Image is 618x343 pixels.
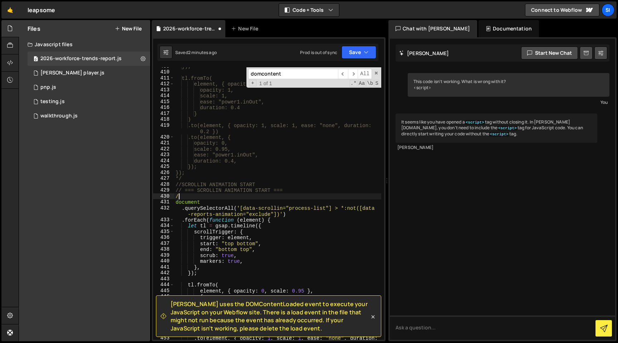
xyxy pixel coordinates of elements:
a: 🤙 [1,1,19,19]
div: 436 [153,235,174,241]
h2: [PERSON_NAME] [399,50,449,57]
div: You [409,98,608,106]
span: Search In Selection [374,80,379,87]
span: RegExp Search [350,80,357,87]
div: 15013/47339.js [28,52,150,66]
span: ​ [348,69,358,79]
div: 439 [153,252,174,259]
code: <script> [489,132,509,137]
div: 412 [153,81,174,87]
div: testing.js [40,98,65,105]
div: Prod is out of sync [300,49,337,55]
div: 415 [153,99,174,105]
div: leapsome [28,6,55,14]
code: <script> [465,120,485,125]
div: New File [231,25,261,32]
div: 414 [153,93,174,99]
div: 449 [153,311,174,318]
div: 433 [153,217,174,223]
div: 451 [153,323,174,329]
span: [PERSON_NAME] uses the DOMContentLoaded event to execute your JavaScript on your Webflow site. Th... [171,300,369,332]
div: 419 [153,122,174,134]
div: 446 [153,294,174,300]
code: <script> [497,126,518,131]
div: Javascript files [19,37,150,52]
div: 15013/45074.js [28,80,150,95]
span: 1 of 1 [256,81,275,87]
div: Chat with [PERSON_NAME] [388,20,477,37]
a: Connect to Webflow [525,4,599,16]
div: 2026-workforce-trends-report.js [163,25,217,32]
a: SI [602,4,614,16]
div: 416 [153,105,174,111]
div: 434 [153,223,174,229]
button: Start new chat [521,47,578,59]
span: Whole Word Search [366,80,374,87]
div: 443 [153,276,174,282]
div: 441 [153,264,174,270]
div: 413 [153,87,174,93]
div: 435 [153,229,174,235]
div: 410 [153,69,174,75]
div: 417 [153,111,174,117]
h2: Files [28,25,40,33]
div: 438 [153,246,174,252]
div: 418 [153,116,174,122]
div: 426 [153,170,174,176]
div: 425 [153,164,174,170]
div: Saved [175,49,217,55]
div: 431 [153,199,174,205]
div: [PERSON_NAME] player.js [40,70,104,76]
div: 452 [153,329,174,335]
div: [PERSON_NAME] [397,145,595,151]
div: 444 [153,282,174,288]
span: Alt-Enter [358,69,372,79]
span: CaseSensitive Search [358,80,366,87]
button: New File [115,26,142,32]
div: 447 [153,300,174,306]
div: 442 [153,270,174,276]
div: 2026-workforce-trends-report.js [40,55,122,62]
div: 430 [153,193,174,199]
div: This code isn't working. What is wrong with it? <script> [408,73,609,97]
div: pnp.js [40,84,56,91]
div: It seems like you have opened a tag without closing it. In [PERSON_NAME][DOMAIN_NAME], you don't ... [396,113,597,143]
div: 428 [153,182,174,188]
div: 2 minutes ago [188,49,217,55]
div: 15013/44753.js [28,95,150,109]
span: Toggle Replace mode [249,80,256,87]
div: 421 [153,140,174,146]
div: 429 [153,187,174,193]
div: 427 [153,175,174,182]
span: 0 [34,57,38,62]
div: 440 [153,258,174,264]
div: 450 [153,317,174,323]
button: Save [342,46,376,59]
div: 420 [153,134,174,140]
div: 15013/41198.js [28,66,150,80]
div: 445 [153,288,174,294]
div: 432 [153,205,174,217]
div: Documentation [479,20,539,37]
div: 411 [153,75,174,81]
div: 424 [153,158,174,164]
div: 422 [153,146,174,152]
div: 423 [153,152,174,158]
div: 437 [153,241,174,247]
input: Search for [248,69,338,79]
div: 448 [153,305,174,311]
button: Code + Tools [279,4,339,16]
div: 15013/39160.js [28,109,150,123]
div: walkthrough.js [40,113,78,119]
span: ​ [338,69,348,79]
